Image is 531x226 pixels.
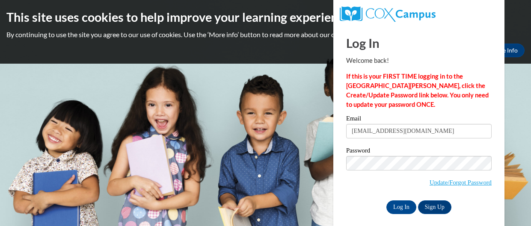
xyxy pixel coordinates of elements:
[346,115,492,124] label: Email
[346,34,492,52] h1: Log In
[430,179,492,186] a: Update/Forgot Password
[346,147,492,156] label: Password
[418,200,451,214] a: Sign Up
[386,200,416,214] input: Log In
[6,9,525,26] h2: This site uses cookies to help improve your learning experience.
[484,44,525,57] a: More Info
[346,73,489,108] strong: If this is your FIRST TIME logging in to the [GEOGRAPHIC_DATA][PERSON_NAME], click the Create/Upd...
[346,56,492,65] p: Welcome back!
[6,30,525,39] p: By continuing to use the site you agree to our use of cookies. Use the ‘More info’ button to read...
[340,6,436,22] img: COX Campus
